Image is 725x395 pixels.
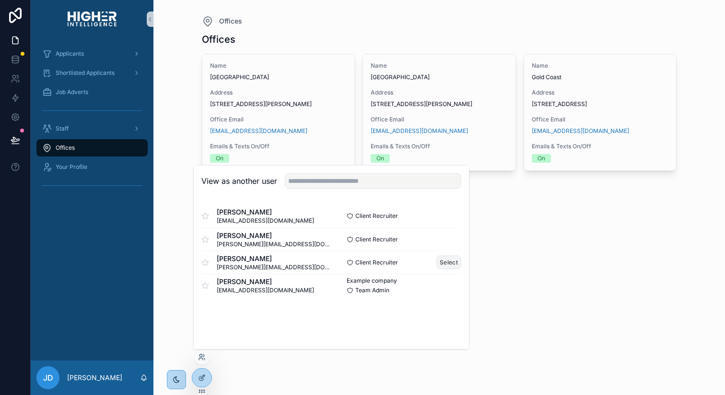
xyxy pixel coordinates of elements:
span: [EMAIL_ADDRESS][DOMAIN_NAME] [217,217,314,225]
span: [PERSON_NAME] [217,231,331,240]
span: Team Admin [355,287,389,294]
h2: View as another user [201,175,277,187]
span: Name [210,62,347,70]
span: [PERSON_NAME] [217,277,314,287]
div: On [538,154,545,163]
span: [PERSON_NAME][EMAIL_ADDRESS][DOMAIN_NAME] [217,263,331,271]
a: NameGold CoastAddress[STREET_ADDRESS]Office Email[EMAIL_ADDRESS][DOMAIN_NAME]Emails & Texts On/OffOn [524,54,677,171]
span: [EMAIL_ADDRESS][DOMAIN_NAME] [217,287,314,294]
span: Office Email [532,116,669,123]
span: Office Email [371,116,508,123]
a: [EMAIL_ADDRESS][DOMAIN_NAME] [210,127,307,135]
span: Offices [56,144,75,152]
span: Job Adverts [56,88,88,96]
a: Offices [36,139,148,156]
span: [PERSON_NAME] [217,254,331,263]
a: Job Adverts [36,84,148,101]
div: On [216,154,223,163]
span: Address [532,89,669,96]
span: Example company [347,277,397,285]
span: Gold Coast [532,73,669,81]
span: Client Recruiter [355,259,398,266]
span: JD [43,372,53,383]
span: Applicants [56,50,84,58]
a: [EMAIL_ADDRESS][DOMAIN_NAME] [371,127,468,135]
button: Select [436,255,461,269]
span: Name [371,62,508,70]
span: Offices [219,16,242,26]
h1: Offices [202,33,235,46]
div: scrollable content [31,38,153,205]
span: Emails & Texts On/Off [532,143,669,150]
span: [PERSON_NAME] [217,207,314,217]
span: Client Recruiter [355,212,398,220]
img: App logo [68,12,117,27]
a: Shortlisted Applicants [36,64,148,82]
a: [EMAIL_ADDRESS][DOMAIN_NAME] [532,127,629,135]
p: [PERSON_NAME] [67,373,122,383]
span: [STREET_ADDRESS][PERSON_NAME] [210,100,347,108]
span: [GEOGRAPHIC_DATA] [210,73,347,81]
span: Name [532,62,669,70]
a: Your Profile [36,158,148,176]
span: [STREET_ADDRESS] [532,100,669,108]
span: Emails & Texts On/Off [371,143,508,150]
span: Your Profile [56,163,87,171]
span: Address [210,89,347,96]
a: Name[GEOGRAPHIC_DATA]Address[STREET_ADDRESS][PERSON_NAME]Office Email[EMAIL_ADDRESS][DOMAIN_NAME]... [202,54,355,171]
span: Client Recruiter [355,236,398,243]
div: On [376,154,384,163]
span: Office Email [210,116,347,123]
span: [GEOGRAPHIC_DATA] [371,73,508,81]
span: [PERSON_NAME][EMAIL_ADDRESS][DOMAIN_NAME] [217,240,331,248]
a: Applicants [36,45,148,62]
span: Shortlisted Applicants [56,69,115,77]
a: Staff [36,120,148,137]
span: Address [371,89,508,96]
a: Name[GEOGRAPHIC_DATA]Address[STREET_ADDRESS][PERSON_NAME]Office Email[EMAIL_ADDRESS][DOMAIN_NAME]... [362,54,516,171]
span: Emails & Texts On/Off [210,143,347,150]
span: [STREET_ADDRESS][PERSON_NAME] [371,100,508,108]
span: Staff [56,125,69,132]
a: Offices [202,15,242,27]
